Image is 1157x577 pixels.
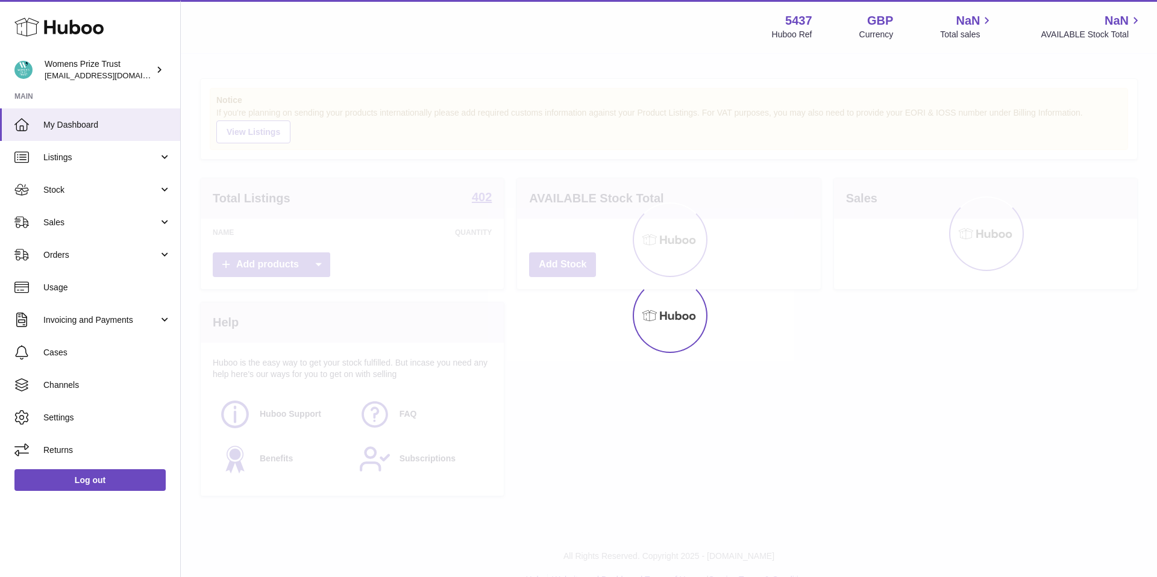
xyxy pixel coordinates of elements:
[43,184,158,196] span: Stock
[867,13,893,29] strong: GBP
[45,70,177,80] span: [EMAIL_ADDRESS][DOMAIN_NAME]
[43,217,158,228] span: Sales
[43,314,158,326] span: Invoicing and Payments
[43,444,171,456] span: Returns
[1041,29,1143,40] span: AVAILABLE Stock Total
[43,119,171,131] span: My Dashboard
[43,379,171,391] span: Channels
[43,347,171,358] span: Cases
[1041,13,1143,40] a: NaN AVAILABLE Stock Total
[940,13,994,40] a: NaN Total sales
[14,469,166,491] a: Log out
[772,29,812,40] div: Huboo Ref
[14,61,33,79] img: info@womensprizeforfiction.co.uk
[940,29,994,40] span: Total sales
[43,152,158,163] span: Listings
[43,249,158,261] span: Orders
[956,13,980,29] span: NaN
[1105,13,1129,29] span: NaN
[45,58,153,81] div: Womens Prize Trust
[43,282,171,293] span: Usage
[859,29,894,40] div: Currency
[785,13,812,29] strong: 5437
[43,412,171,423] span: Settings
